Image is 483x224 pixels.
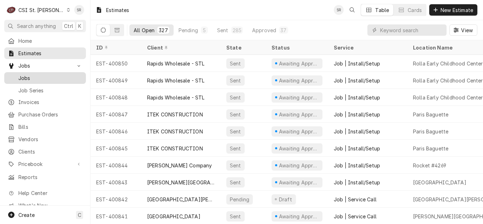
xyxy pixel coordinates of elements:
div: [GEOGRAPHIC_DATA] [147,213,200,220]
div: EST-400842 [91,191,141,208]
div: EST-400849 [91,72,141,89]
button: View [449,24,477,36]
a: Invoices [4,96,86,108]
a: Purchase Orders [4,109,86,120]
div: Job | Install/Setup [334,179,380,186]
span: Invoices [18,98,82,106]
div: Job | Install/Setup [334,128,380,135]
span: What's New [18,202,82,209]
div: Draft [278,196,293,203]
div: SR [334,5,344,15]
span: New Estimate [439,6,475,14]
span: Jobs [18,74,82,82]
div: State [226,44,260,51]
span: Home [18,37,82,45]
div: EST-400848 [91,89,141,106]
div: Approved [252,27,276,34]
a: Job Series [4,85,86,96]
span: View [460,27,474,34]
div: Job | Install/Setup [334,111,380,118]
a: Bills [4,121,86,133]
div: EST-400850 [91,55,141,72]
div: 37 [280,27,286,34]
div: Job | Install/Setup [334,162,380,169]
div: Sent [229,145,242,152]
div: Job | Service Call [334,196,377,203]
div: Rolla Early Childhood Center [413,77,483,84]
span: Create [18,212,35,218]
div: EST-400844 [91,157,141,174]
div: Sent [229,77,242,84]
div: Rapids Wholesale - STL [147,77,205,84]
input: Keyword search [380,24,443,36]
span: Job Series [18,87,82,94]
div: Awaiting Approval [278,145,320,152]
div: Paris Baguette [413,128,448,135]
div: Client [147,44,214,51]
span: Purchase Orders [18,111,82,118]
a: Go to Jobs [4,60,86,71]
div: Awaiting Approval [278,179,320,186]
div: Sent [229,94,242,101]
div: Sent [229,128,242,135]
div: EST-400843 [91,174,141,191]
div: Rapids Wholesale - STL [147,60,205,67]
div: All Open [134,27,155,34]
div: [PERSON_NAME] Company [147,162,212,169]
div: Awaiting Approval [278,162,320,169]
div: Table [375,6,389,14]
button: Open search [347,4,358,16]
div: Paris Baguette [413,145,448,152]
div: Awaiting Approval [278,94,320,101]
div: CSI St. Louis's Avatar [6,5,16,15]
div: ITEK CONSTRUCTION [147,145,203,152]
div: ID [96,44,134,51]
div: Rolla Early Childhood Center [413,60,483,67]
span: K [78,22,81,30]
div: Sent [229,179,242,186]
div: Sent [229,111,242,118]
a: Go to Help Center [4,187,86,199]
div: Rocket #4269 [413,162,446,169]
span: Bills [18,123,82,131]
button: New Estimate [429,4,477,16]
button: Search anythingCtrlK [4,20,86,32]
div: Stephani Roth's Avatar [334,5,344,15]
a: Vendors [4,133,86,145]
span: Search anything [17,22,56,30]
a: Clients [4,146,86,157]
div: Awaiting Approval [278,128,320,135]
a: Jobs [4,72,86,84]
div: Job | Install/Setup [334,77,380,84]
div: Pending [229,196,250,203]
div: Job | Install/Setup [334,94,380,101]
div: Service [334,44,400,51]
div: Sent [229,60,242,67]
span: Reports [18,173,82,181]
div: 5 [202,27,206,34]
div: 285 [233,27,241,34]
div: EST-400847 [91,106,141,123]
a: Reports [4,171,86,183]
a: Home [4,35,86,47]
div: 327 [159,27,168,34]
div: Pending [179,27,198,34]
span: Jobs [18,62,72,69]
span: Vendors [18,136,82,143]
div: SR [74,5,84,15]
div: [PERSON_NAME][GEOGRAPHIC_DATA] [147,179,215,186]
span: Help Center [18,189,82,197]
div: ITEK CONSTRUCTION [147,128,203,135]
div: CSI St. [PERSON_NAME] [18,6,64,14]
div: Sent [217,27,228,34]
span: C [78,211,81,219]
div: Stephani Roth's Avatar [74,5,84,15]
a: Go to Pricebook [4,158,86,170]
div: Awaiting Approval [278,111,320,118]
a: Estimates [4,47,86,59]
div: Job | Install/Setup [334,145,380,152]
div: Job | Install/Setup [334,60,380,67]
a: Go to What's New [4,200,86,211]
div: Status [272,44,321,51]
div: Paris Baguette [413,111,448,118]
